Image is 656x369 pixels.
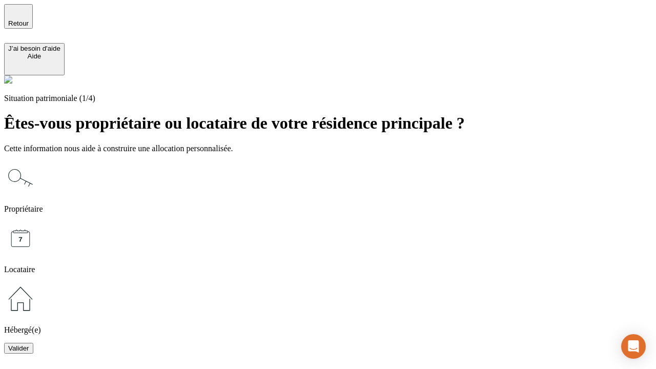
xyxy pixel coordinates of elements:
[8,52,60,60] div: Aide
[4,144,652,153] p: Cette information nous aide à construire une allocation personnalisée.
[4,161,652,214] div: Propriétaire
[4,325,652,335] p: Hébergé(e)
[8,344,29,352] div: Valider
[4,204,652,214] p: Propriétaire
[4,114,652,133] h1: Êtes-vous propriétaire ou locataire de votre résidence principale ?
[4,265,652,274] p: Locataire
[4,94,652,103] p: Situation patrimoniale (1/4)
[4,222,652,274] div: Locataire
[4,343,33,354] button: Valider
[8,45,60,52] div: J’ai besoin d'aide
[4,4,33,29] button: Retour
[4,75,12,84] img: alexis.png
[621,334,646,359] div: Open Intercom Messenger
[4,282,652,335] div: Hébergé(e)
[8,19,29,27] span: Retour
[4,43,65,75] button: J’ai besoin d'aideAide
